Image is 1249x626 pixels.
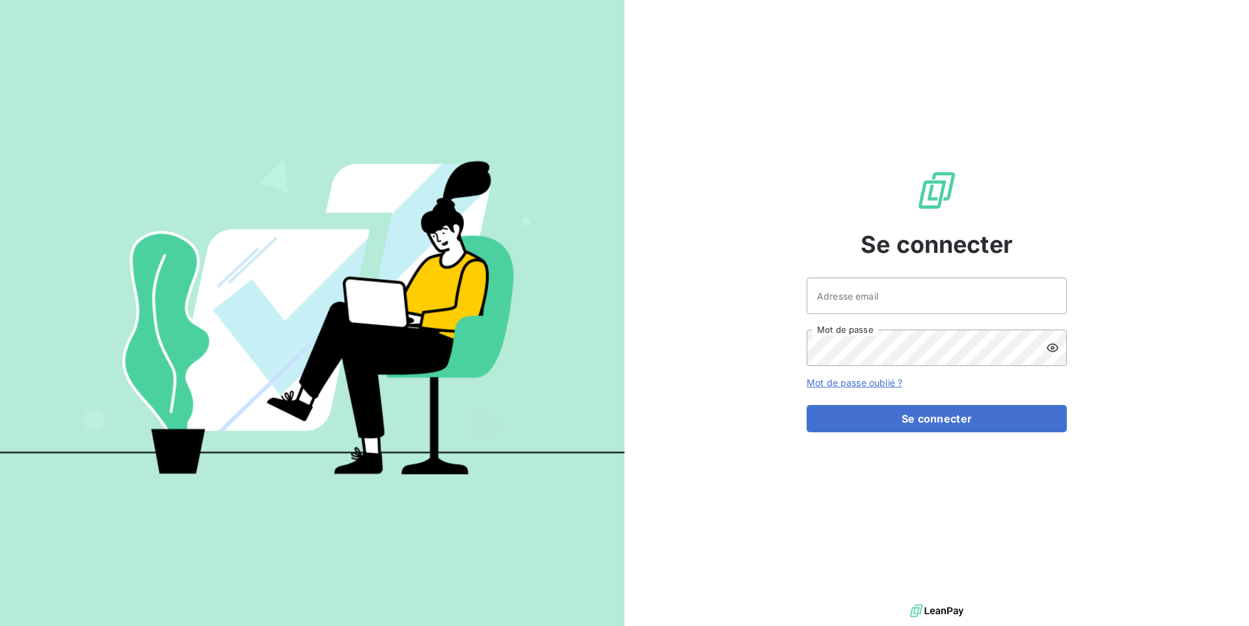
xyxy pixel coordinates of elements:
[807,377,902,388] a: Mot de passe oublié ?
[910,601,963,621] img: logo
[861,227,1013,262] span: Se connecter
[807,278,1067,314] input: placeholder
[807,405,1067,432] button: Se connecter
[916,170,958,211] img: Logo LeanPay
